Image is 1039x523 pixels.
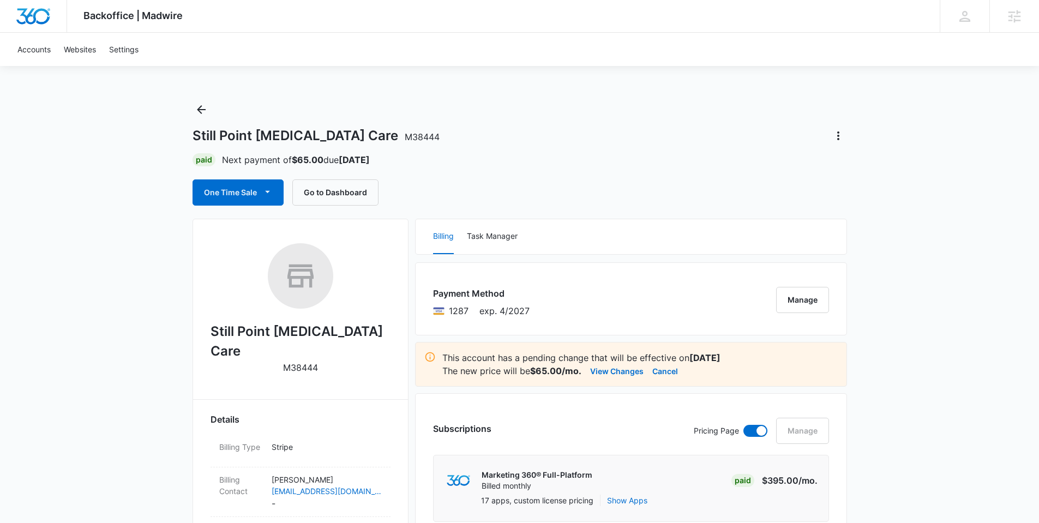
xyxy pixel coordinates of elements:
p: [PERSON_NAME] [272,474,382,485]
button: View Changes [590,364,644,377]
button: Go to Dashboard [292,179,379,206]
p: Next payment of due [222,153,370,166]
p: $395.00 [762,474,818,487]
div: Billing Contact[PERSON_NAME][EMAIL_ADDRESS][DOMAIN_NAME]- [211,467,391,517]
p: Stripe [272,441,382,453]
span: Backoffice | Madwire [83,10,183,21]
p: The new price will be [442,364,581,377]
img: marketing360Logo [447,475,470,486]
a: Accounts [11,33,57,66]
strong: [DATE] [689,352,720,363]
div: Paid [731,474,754,487]
span: exp. 4/2027 [479,304,530,317]
h2: Still Point [MEDICAL_DATA] Care [211,322,391,361]
button: Back [193,101,210,118]
strong: $65.00 [292,154,323,165]
a: [EMAIL_ADDRESS][DOMAIN_NAME] [272,485,382,497]
p: Billed monthly [482,480,592,491]
p: M38444 [283,361,318,374]
button: Manage [776,287,829,313]
span: M38444 [405,131,440,142]
h3: Payment Method [433,287,530,300]
h3: Subscriptions [433,422,491,435]
div: Paid [193,153,215,166]
dd: - [272,474,382,510]
p: 17 apps, custom license pricing [481,495,593,506]
a: Websites [57,33,103,66]
button: Actions [830,127,847,145]
span: /mo. [798,475,818,486]
button: Task Manager [467,219,518,254]
div: Billing TypeStripe [211,435,391,467]
a: Settings [103,33,145,66]
p: Marketing 360® Full-Platform [482,470,592,480]
button: Billing [433,219,454,254]
strong: [DATE] [339,154,370,165]
dt: Billing Type [219,441,263,453]
button: Cancel [652,364,678,377]
p: Pricing Page [694,425,739,437]
span: Visa ending with [449,304,469,317]
h1: Still Point [MEDICAL_DATA] Care [193,128,440,144]
button: Show Apps [607,495,647,506]
span: Details [211,413,239,426]
dt: Billing Contact [219,474,263,497]
strong: $65.00/mo. [530,365,581,376]
button: One Time Sale [193,179,284,206]
p: This account has a pending change that will be effective on [442,351,838,364]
